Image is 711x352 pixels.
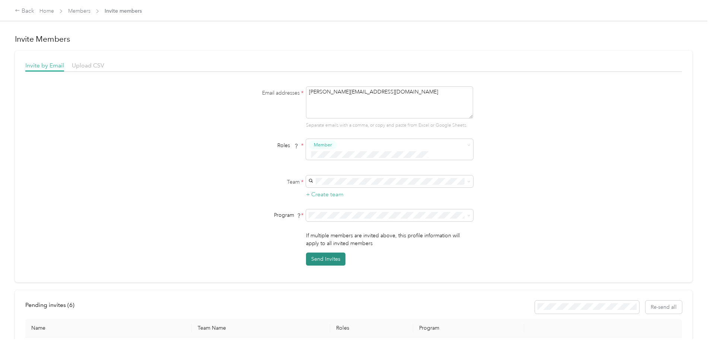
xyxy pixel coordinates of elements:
span: Invite members [105,7,142,15]
p: If multiple members are invited above, this profile information will apply to all invited members [306,232,473,247]
div: info-bar [25,301,682,314]
th: Roles [330,319,413,337]
div: Back [15,7,34,16]
label: Team [210,178,303,186]
label: Email addresses [210,89,303,97]
div: left-menu [25,301,80,314]
th: Program [413,319,524,337]
button: Member [309,140,337,150]
th: Name [25,319,192,337]
iframe: Everlance-gr Chat Button Frame [669,310,711,352]
button: + Create team [306,190,344,199]
a: Home [39,8,54,14]
th: Team Name [192,319,330,337]
textarea: [PERSON_NAME][EMAIL_ADDRESS][DOMAIN_NAME] [306,86,473,118]
div: Resend all invitations [535,301,682,314]
span: Member [314,142,332,148]
p: Separate emails with a comma, or copy and paste from Excel or Google Sheets. [306,122,473,129]
a: Members [68,8,90,14]
span: Pending invites [25,301,74,308]
span: ( 6 ) [67,301,74,308]
h1: Invite Members [15,34,692,44]
button: Send Invites [306,253,345,266]
span: Roles [275,140,301,151]
span: Upload CSV [72,62,104,69]
div: Program [210,211,303,219]
span: Invite by Email [25,62,64,69]
button: Re-send all [645,301,682,314]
